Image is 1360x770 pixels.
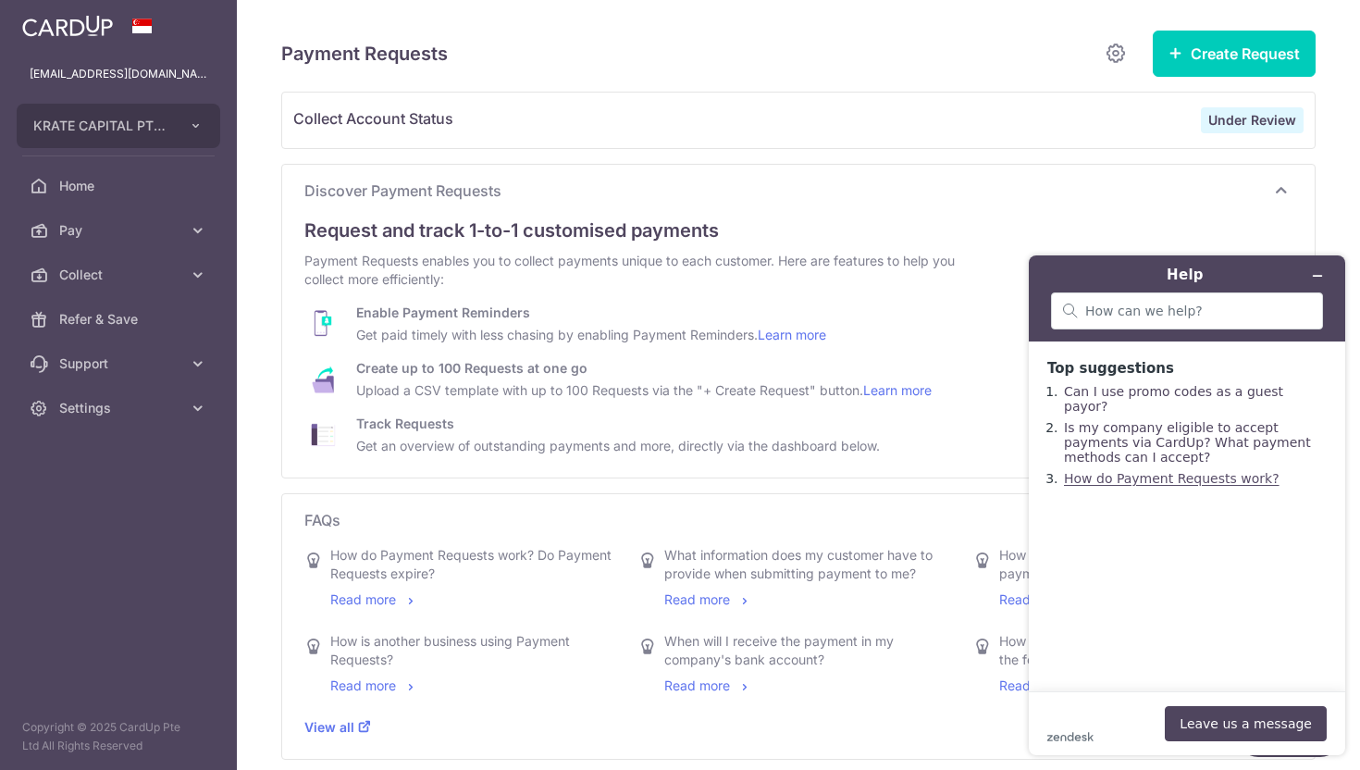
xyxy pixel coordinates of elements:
h5: Payment Requests [281,39,448,68]
span: Refer & Save [59,310,181,329]
button: Create Request [1153,31,1316,77]
a: Read more [330,677,418,693]
span: Collect Account Status [293,107,1201,133]
div: What information does my customer have to provide when submitting payment to me? [664,546,946,583]
p: [EMAIL_ADDRESS][DOMAIN_NAME] [30,65,207,83]
iframe: Find more information here [1014,241,1360,770]
span: FAQs [304,509,1270,531]
div: Request and track 1-to-1 customised payments [304,217,1292,244]
div: Get an overview of outstanding payments and more, directly via the dashboard below. [356,437,880,455]
a: Read more [664,677,752,693]
img: pr-bulk-prs-b5d0776341a15f4bcd8e4f4a4b6acc2b2a6c33383bd7b442d52ec72fb4d32e5b.png [304,359,341,400]
span: Home [59,177,181,195]
img: pr-payment-reminders-186ba84dcc3c0c7f913abed7add8ef9cb9771f7df7adf13e5faa68da660b0200.png [304,304,341,344]
div: Upload a CSV template with up to 100 Requests via the "+ Create Request" button. [356,381,932,400]
div: Payment Requests enables you to collect payments unique to each customer. Here are features to he... [304,252,985,289]
strong: Under Review [1208,112,1296,128]
a: Read more [330,591,418,607]
a: Read more [999,677,1087,693]
div: When will I receive the payment in my company's bank account? [664,632,946,669]
span: Pay [59,221,181,240]
span: Settings [59,399,181,417]
div: How will my customers and I be notified from payment creation to completion? [999,546,1281,583]
div: Track Requests [356,415,880,433]
div: Discover Payment Requests [304,209,1292,463]
span: Collect [59,266,181,284]
span: KRATE CAPITAL PTE. LTD. [33,117,170,135]
div: Get paid timely with less chasing by enabling Payment Reminders. [356,326,826,344]
div: How does the 0% fee promo works? What is the fee payable after? [999,632,1281,669]
a: Read more [999,591,1087,607]
img: CardUp [22,15,113,37]
button: KRATE CAPITAL PTE. LTD. [17,104,220,148]
div: Create up to 100 Requests at one go [356,359,932,378]
span: Help [43,13,80,30]
div: How is another business using Payment Requests? [330,632,612,669]
p: Discover Payment Requests [304,180,1292,202]
a: Learn more [758,327,826,342]
div: FAQs [304,539,1292,744]
a: Read more [664,591,752,607]
img: pr-track-requests-af49684137cef9fcbfa13f99db63d231e992a3789ded909f07728fb9957ca3dd.png [304,415,341,455]
a: Learn more [863,382,932,398]
div: How do Payment Requests work? Do Payment Requests expire? [330,546,612,583]
div: Enable Payment Reminders [356,304,826,322]
span: Support [59,354,181,373]
p: FAQs [304,509,1292,531]
a: View all [304,719,371,735]
span: Discover Payment Requests [304,180,1270,202]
